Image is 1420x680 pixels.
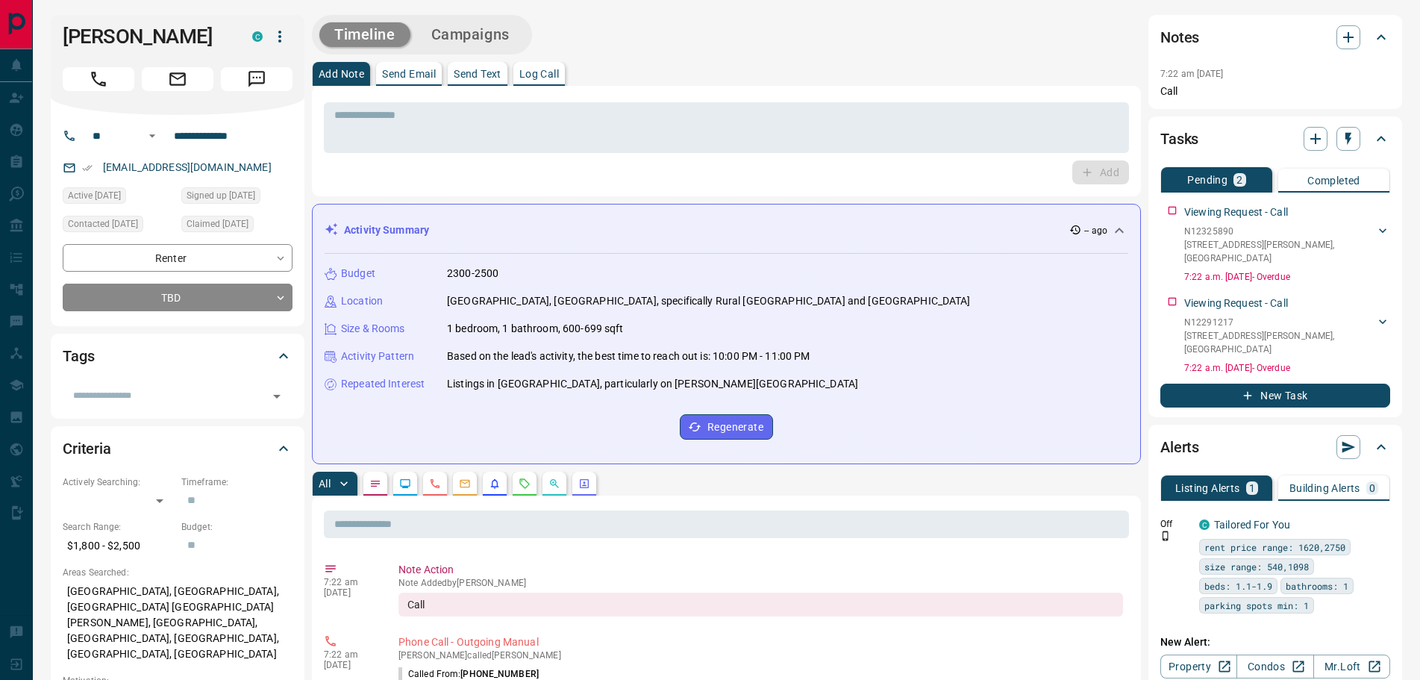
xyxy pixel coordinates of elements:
div: Renter [63,244,293,272]
h2: Tags [63,344,94,368]
p: Activity Summary [344,222,429,238]
svg: Requests [519,478,531,490]
svg: Push Notification Only [1160,531,1171,541]
h2: Notes [1160,25,1199,49]
span: rent price range: 1620,2750 [1204,540,1345,555]
div: condos.ca [1199,520,1210,530]
p: All [319,478,331,489]
svg: Email Verified [82,163,93,173]
svg: Opportunities [548,478,560,490]
div: condos.ca [252,31,263,42]
span: Email [142,67,213,91]
div: N12325890[STREET_ADDRESS][PERSON_NAME],[GEOGRAPHIC_DATA] [1184,222,1390,268]
svg: Notes [369,478,381,490]
button: Open [266,386,287,407]
div: Tags [63,338,293,374]
p: Completed [1307,175,1360,186]
p: N12291217 [1184,316,1375,329]
div: Alerts [1160,429,1390,465]
div: TBD [63,284,293,311]
button: Timeline [319,22,410,47]
p: Search Range: [63,520,174,534]
h1: [PERSON_NAME] [63,25,230,49]
svg: Lead Browsing Activity [399,478,411,490]
p: Pending [1187,175,1227,185]
p: [GEOGRAPHIC_DATA], [GEOGRAPHIC_DATA], specifically Rural [GEOGRAPHIC_DATA] and [GEOGRAPHIC_DATA] [447,293,971,309]
p: [PERSON_NAME] called [PERSON_NAME] [398,650,1123,661]
span: Message [221,67,293,91]
p: Add Note [319,69,364,79]
p: Listing Alerts [1175,483,1240,493]
p: New Alert: [1160,634,1390,650]
p: Repeated Interest [341,376,425,392]
p: Viewing Request - Call [1184,205,1288,220]
a: Mr.Loft [1313,655,1390,679]
div: Tasks [1160,121,1390,157]
div: Sat Aug 16 2025 [181,216,293,237]
span: parking spots min: 1 [1204,598,1309,613]
svg: Calls [429,478,441,490]
h2: Alerts [1160,435,1199,459]
p: Note Action [398,562,1123,578]
p: Actively Searching: [63,475,174,489]
p: Size & Rooms [341,321,405,337]
p: [DATE] [324,587,376,598]
svg: Listing Alerts [489,478,501,490]
span: beds: 1.1-1.9 [1204,578,1272,593]
p: 1 [1249,483,1255,493]
p: 7:22 a.m. [DATE] - Overdue [1184,361,1390,375]
p: [GEOGRAPHIC_DATA], [GEOGRAPHIC_DATA], [GEOGRAPHIC_DATA] [GEOGRAPHIC_DATA][PERSON_NAME], [GEOGRAPH... [63,579,293,667]
p: Send Text [454,69,501,79]
a: Condos [1236,655,1313,679]
div: Activity Summary-- ago [325,216,1128,244]
a: Tailored For You [1214,519,1290,531]
a: [EMAIL_ADDRESS][DOMAIN_NAME] [103,161,272,173]
button: Open [143,127,161,145]
div: Call [398,593,1123,617]
p: Log Call [519,69,559,79]
span: Claimed [DATE] [187,216,248,231]
p: 7:22 am [324,649,376,660]
button: New Task [1160,384,1390,408]
p: N12325890 [1184,225,1375,238]
svg: Emails [459,478,471,490]
span: Signed up [DATE] [187,188,255,203]
p: Based on the lead's activity, the best time to reach out is: 10:00 PM - 11:00 PM [447,349,810,364]
p: [STREET_ADDRESS][PERSON_NAME] , [GEOGRAPHIC_DATA] [1184,329,1375,356]
div: Fri Aug 15 2025 [63,187,174,208]
h2: Criteria [63,437,111,461]
p: 7:22 am [324,577,376,587]
p: Building Alerts [1289,483,1360,493]
p: 7:22 am [DATE] [1160,69,1224,79]
p: Timeframe: [181,475,293,489]
p: Budget [341,266,375,281]
span: bathrooms: 1 [1286,578,1348,593]
div: Criteria [63,431,293,467]
span: [PHONE_NUMBER] [460,669,539,679]
p: Off [1160,517,1190,531]
div: Sat Aug 16 2025 [63,216,174,237]
p: Send Email [382,69,436,79]
div: Notes [1160,19,1390,55]
button: Campaigns [416,22,525,47]
p: Viewing Request - Call [1184,296,1288,311]
svg: Agent Actions [578,478,590,490]
p: 0 [1369,483,1375,493]
p: Areas Searched: [63,566,293,579]
div: N12291217[STREET_ADDRESS][PERSON_NAME],[GEOGRAPHIC_DATA] [1184,313,1390,359]
span: size range: 540,1098 [1204,559,1309,574]
div: Fri Aug 15 2025 [181,187,293,208]
span: Call [63,67,134,91]
p: Listings in [GEOGRAPHIC_DATA], particularly on [PERSON_NAME][GEOGRAPHIC_DATA] [447,376,858,392]
p: [DATE] [324,660,376,670]
p: Phone Call - Outgoing Manual [398,634,1123,650]
p: Activity Pattern [341,349,414,364]
p: 2 [1236,175,1242,185]
span: Active [DATE] [68,188,121,203]
p: 7:22 a.m. [DATE] - Overdue [1184,270,1390,284]
span: Contacted [DATE] [68,216,138,231]
p: 2300-2500 [447,266,498,281]
p: Budget: [181,520,293,534]
p: Location [341,293,383,309]
p: [STREET_ADDRESS][PERSON_NAME] , [GEOGRAPHIC_DATA] [1184,238,1375,265]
